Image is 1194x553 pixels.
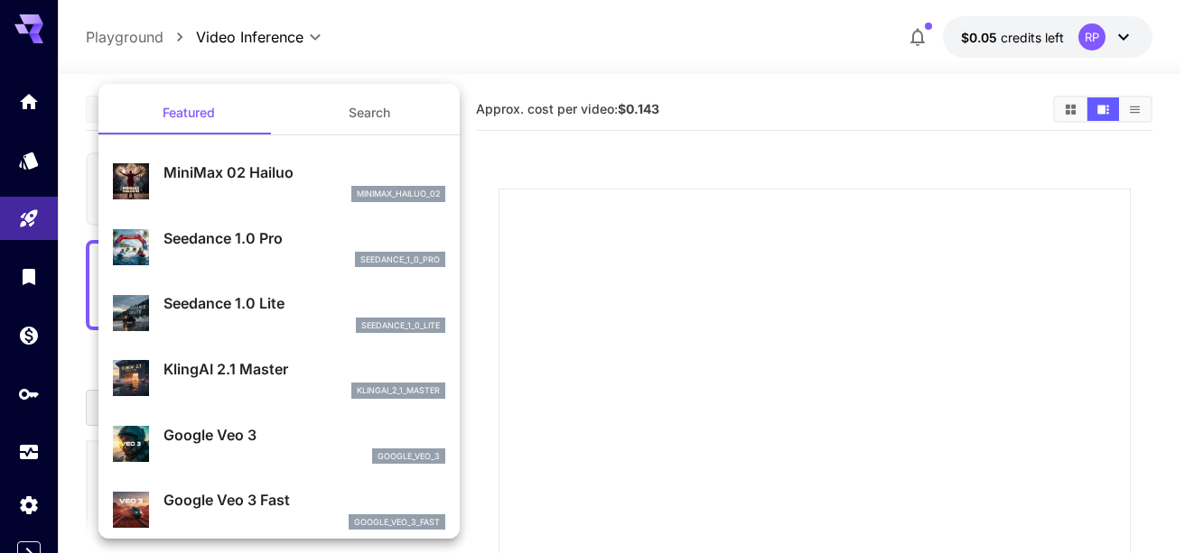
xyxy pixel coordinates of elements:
div: Seedance 1.0 Liteseedance_1_0_lite [113,285,445,340]
p: seedance_1_0_lite [361,319,440,332]
div: Google Veo 3google_veo_3 [113,417,445,472]
p: seedance_1_0_pro [360,253,440,266]
p: Seedance 1.0 Lite [163,292,445,314]
p: klingai_2_1_master [357,384,440,397]
p: minimax_hailuo_02 [357,188,440,200]
p: Google Veo 3 Fast [163,489,445,511]
button: Featured [98,91,279,134]
p: KlingAI 2.1 Master [163,358,445,380]
button: Search [279,91,460,134]
div: Seedance 1.0 Proseedance_1_0_pro [113,220,445,275]
p: Google Veo 3 [163,424,445,446]
p: MiniMax 02 Hailuo [163,161,445,183]
p: google_veo_3_fast [354,516,440,529]
div: MiniMax 02 Hailuominimax_hailuo_02 [113,154,445,209]
div: Google Veo 3 Fastgoogle_veo_3_fast [113,482,445,537]
p: Seedance 1.0 Pro [163,227,445,249]
p: google_veo_3 [378,450,440,463]
div: KlingAI 2.1 Masterklingai_2_1_master [113,351,445,406]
